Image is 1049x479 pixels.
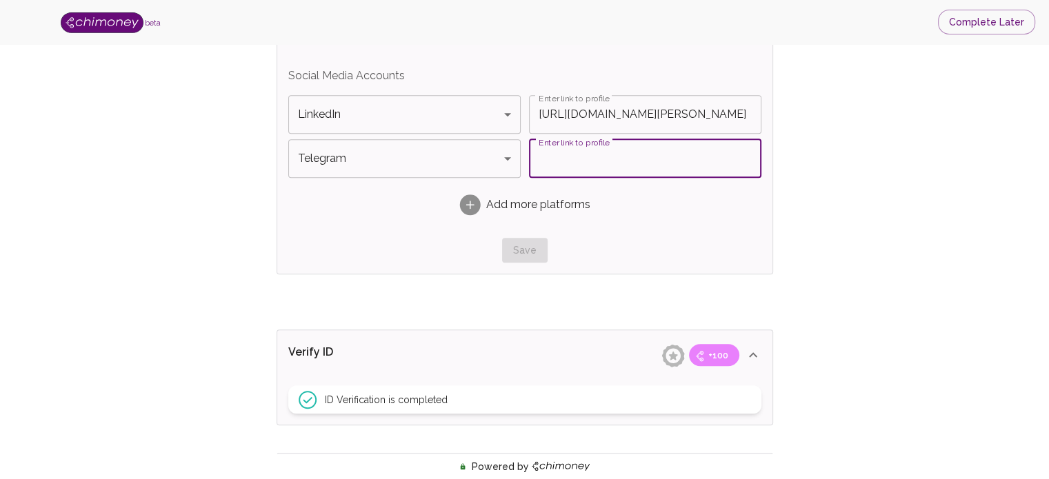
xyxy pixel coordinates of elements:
span: beta [145,19,161,27]
label: Enter link to profile [539,92,610,104]
span: Add more platforms [486,196,590,213]
label: Enter link to profile [539,136,610,148]
p: Verify ID [288,344,439,366]
div: LinkedIn [288,95,521,134]
button: Complete Later [938,10,1035,35]
div: Verify ID+100 [277,330,772,380]
img: Logo [61,12,143,33]
div: Telegram [288,139,521,178]
p: Social Media Accounts [288,68,761,84]
span: ID Verification is completed [325,393,448,407]
span: +100 [700,349,737,363]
